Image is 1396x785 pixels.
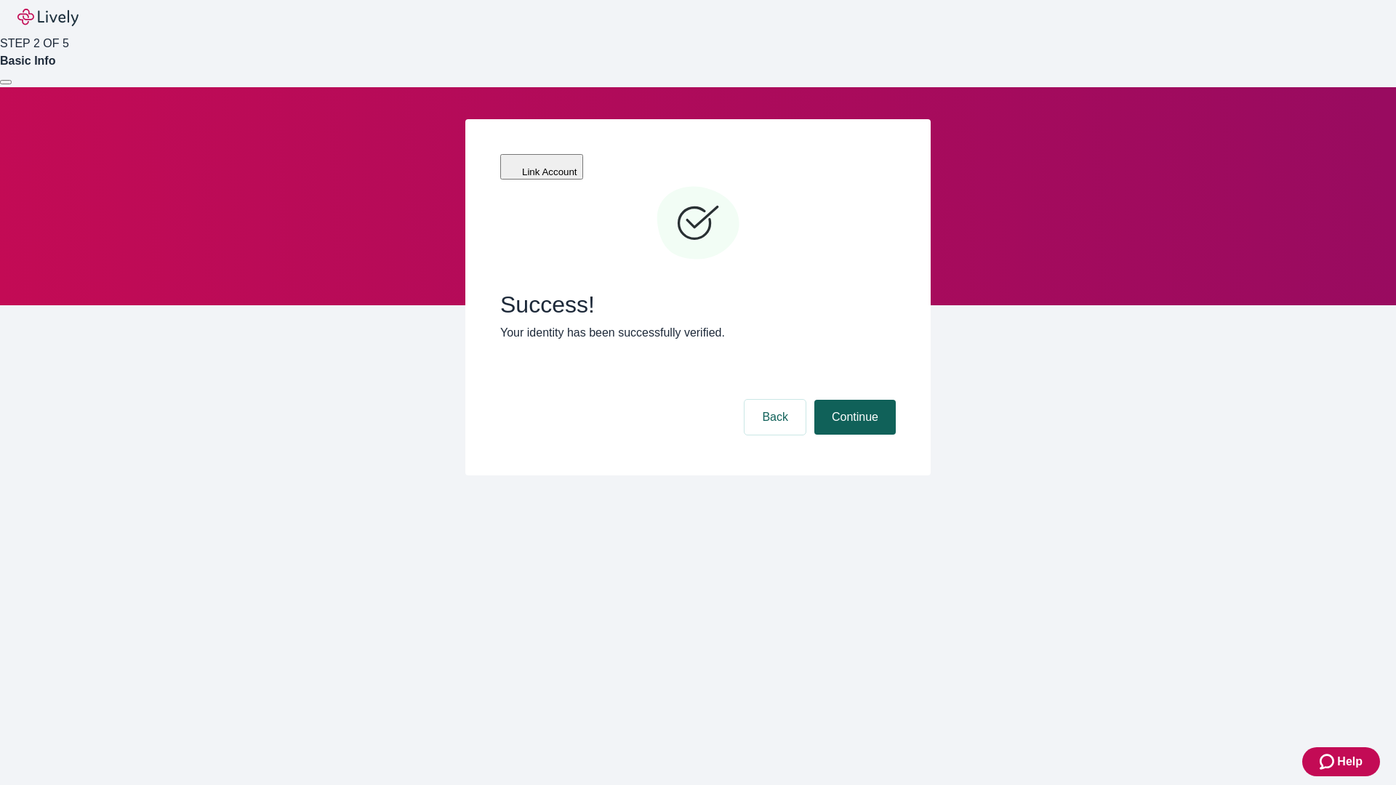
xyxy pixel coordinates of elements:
button: Back [745,400,806,435]
span: Success! [500,291,896,318]
button: Continue [814,400,896,435]
svg: Zendesk support icon [1320,753,1337,770]
button: Zendesk support iconHelp [1302,747,1380,776]
img: Lively [17,9,79,26]
button: Link Account [500,154,583,180]
svg: Checkmark icon [654,180,742,267]
span: Help [1337,753,1363,770]
p: Your identity has been successfully verified. [500,324,896,342]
